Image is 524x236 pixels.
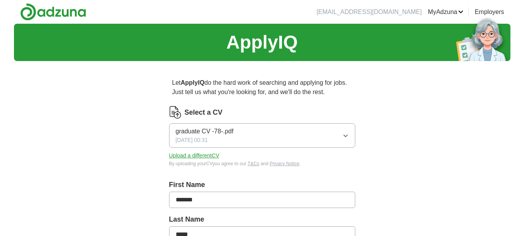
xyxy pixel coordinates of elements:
a: Employers [475,7,504,17]
a: Privacy Notice [270,161,299,166]
label: Select a CV [185,107,223,118]
img: CV Icon [169,106,182,119]
span: graduate CV -78-.pdf [176,127,233,136]
button: graduate CV -78-.pdf[DATE] 00:31 [169,123,355,148]
p: Let do the hard work of searching and applying for jobs. Just tell us what you're looking for, an... [169,75,355,100]
li: [EMAIL_ADDRESS][DOMAIN_NAME] [316,7,422,17]
a: T&Cs [247,161,259,166]
a: MyAdzuna [428,7,463,17]
strong: ApplyIQ [181,79,204,86]
label: Last Name [169,214,355,225]
div: By uploading your CV you agree to our and . [169,160,355,167]
span: [DATE] 00:31 [176,136,208,144]
label: First Name [169,180,355,190]
img: Adzuna logo [20,3,86,21]
button: Upload a differentCV [169,152,220,160]
h1: ApplyIQ [226,28,297,56]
